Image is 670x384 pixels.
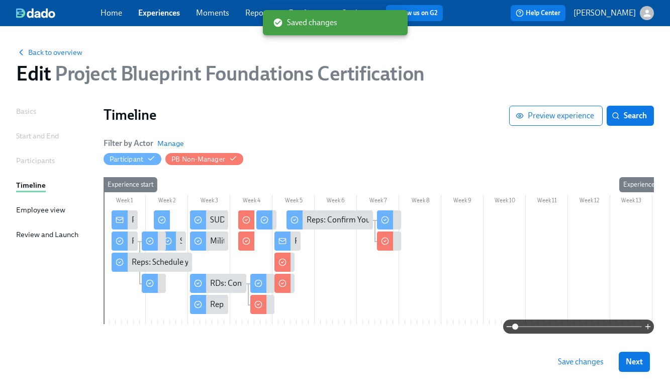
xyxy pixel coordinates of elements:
[484,195,526,208] div: Week 10
[210,299,372,310] div: Reps: Complete Your Pre-Work Account Tiering
[132,257,320,268] div: Reps: Schedule your Project Blueprint Live Certification
[110,155,143,164] div: Hide Participant
[273,17,337,28] span: Saved changes
[190,295,228,314] div: Reps: Complete Your Pre-Work Account Tiering
[160,232,186,251] div: SRDs: Schedule your Project Blueprint Live Certification
[104,138,153,149] h6: Filter by Actor
[518,111,594,121] span: Preview experience
[511,5,565,21] button: Help Center
[51,61,424,86] span: Project Blueprint Foundations Certification
[132,236,317,247] div: RDs: Schedule your Project Blueprint Live Certification
[315,195,357,208] div: Week 6
[573,6,654,20] button: [PERSON_NAME]
[558,357,604,367] span: Save changes
[16,180,46,191] div: Timeline
[357,195,399,208] div: Week 7
[551,352,611,372] button: Save changes
[101,8,122,18] a: Home
[245,8,272,18] a: Reports
[516,8,560,18] span: Help Center
[104,177,157,192] div: Experience start
[391,8,438,18] a: Review us on G2
[146,195,188,208] div: Week 2
[190,232,228,251] div: Military/VA Reps: Complete Your Pre-Work Account Tiering
[526,195,568,208] div: Week 11
[16,106,36,117] div: Basics
[230,195,272,208] div: Week 4
[509,106,603,126] button: Preview experience
[188,195,230,208] div: Week 3
[16,130,59,141] div: Start and End
[610,195,652,208] div: Week 13
[568,195,610,208] div: Week 12
[16,204,65,215] div: Employee view
[210,236,412,247] div: Military/VA Reps: Complete Your Pre-Work Account Tiering
[210,278,375,289] div: RDs: Confirm Your Live Certification Completion
[614,111,647,121] span: Search
[573,8,636,19] p: [PERSON_NAME]
[607,106,654,126] button: Search
[274,232,301,251] div: Reps: Get Ready for your PB Live Cert!
[295,236,424,247] div: Reps: Get Ready for your PB Live Cert!
[626,357,643,367] span: Next
[104,153,161,165] button: Participant
[112,253,192,272] div: Reps: Schedule your Project Blueprint Live Certification
[210,214,389,225] div: SUD Reps: Complete Your Pre-Work Account Tiering
[104,195,146,208] div: Week 1
[138,8,180,18] a: Experiences
[399,195,441,208] div: Week 8
[196,8,229,18] a: Moments
[104,106,509,124] h1: Timeline
[190,274,246,293] div: RDs: Confirm Your Live Certification Completion
[286,210,373,229] div: Reps: Confirm Your Live Certification Completion
[180,236,369,247] div: SRDs: Schedule your Project Blueprint Live Certification
[16,229,78,240] div: Review and Launch
[619,352,650,372] button: Next
[16,47,82,57] button: Back to overview
[386,5,443,21] button: Review us on G2
[171,155,225,164] div: Hide PB Non-Manager
[307,214,475,225] div: Reps: Confirm Your Live Certification Completion
[441,195,484,208] div: Week 9
[132,214,274,225] div: Project Blueprint Certification Next Steps!
[16,8,101,18] a: dado
[16,8,55,18] img: dado
[16,155,55,166] div: Participants
[112,210,138,229] div: Project Blueprint Certification Next Steps!
[272,195,315,208] div: Week 5
[165,153,243,165] button: PB Non-Manager
[190,210,228,229] div: SUD Reps: Complete Your Pre-Work Account Tiering
[112,232,138,251] div: RDs: Schedule your Project Blueprint Live Certification
[157,138,184,148] button: Manage
[16,61,425,86] h1: Edit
